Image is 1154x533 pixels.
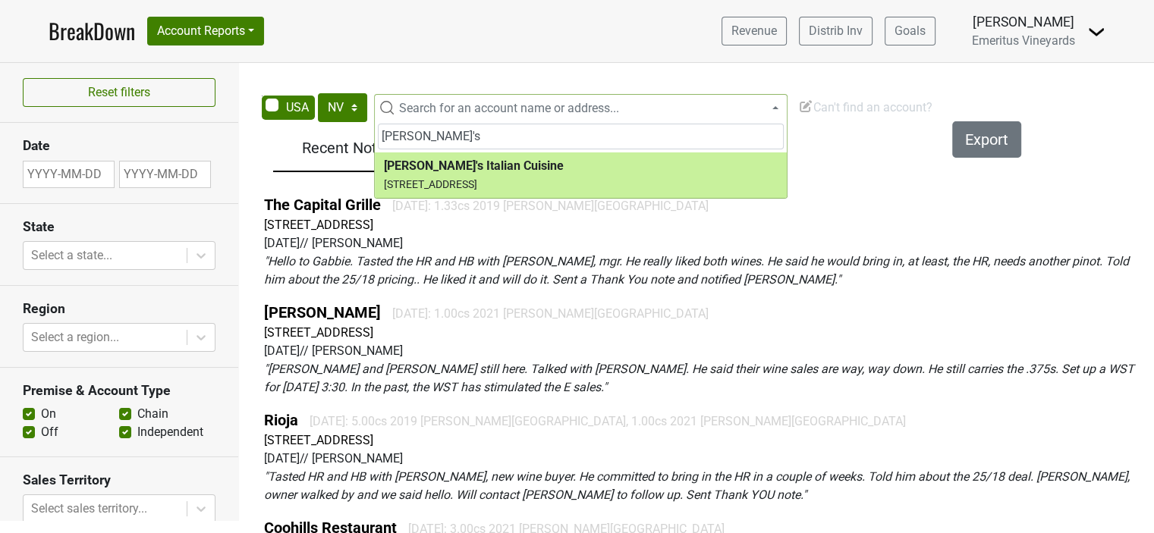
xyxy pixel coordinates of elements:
[264,433,373,447] a: [STREET_ADDRESS]
[264,303,381,321] a: [PERSON_NAME]
[23,219,215,235] h3: State
[264,469,1130,502] em: " Tasted HR and HB with [PERSON_NAME], new wine buyer. He committed to bring in the HR in a coupl...
[147,17,264,45] button: Account Reports
[972,33,1075,48] span: Emeritus Vineyards
[23,301,215,317] h3: Region
[399,101,619,115] span: Search for an account name or address...
[119,161,211,188] input: YYYY-MM-DD
[264,342,1148,360] div: [DATE] // [PERSON_NAME]
[264,196,381,214] a: The Capital Grille
[281,139,415,157] h5: Recent Notes
[799,17,873,45] a: Distrib Inv
[23,161,115,188] input: YYYY-MM-DD
[1087,23,1105,41] img: Dropdown Menu
[972,12,1075,32] div: [PERSON_NAME]
[49,15,135,47] a: BreakDown
[264,234,1148,252] div: [DATE] // [PERSON_NAME]
[23,383,215,399] h3: Premise & Account Type
[885,17,935,45] a: Goals
[392,306,709,321] span: [DATE]: 1.00cs 2021 [PERSON_NAME][GEOGRAPHIC_DATA]
[137,405,168,423] label: Chain
[952,121,1021,158] button: Export
[264,450,1148,468] div: [DATE] // [PERSON_NAME]
[264,411,298,429] a: Rioja
[264,362,1134,394] em: " [PERSON_NAME] and [PERSON_NAME] still here. Talked with [PERSON_NAME]. He said their wine sales...
[23,472,215,488] h3: Sales Territory
[264,254,1129,287] em: " Hello to Gabbie. Tasted the HR and HB with [PERSON_NAME], mgr. He really liked both wines. He s...
[722,17,787,45] a: Revenue
[798,100,932,114] span: Can't find an account?
[264,325,373,340] a: [STREET_ADDRESS]
[137,423,203,441] label: Independent
[264,218,373,232] a: [STREET_ADDRESS]
[392,199,709,213] span: [DATE]: 1.33cs 2019 [PERSON_NAME][GEOGRAPHIC_DATA]
[798,99,813,114] img: Edit
[23,78,215,107] button: Reset filters
[384,158,564,173] b: [PERSON_NAME]'s Italian Cuisine
[41,405,56,423] label: On
[310,414,906,428] span: [DATE]: 5.00cs 2019 [PERSON_NAME][GEOGRAPHIC_DATA], 1.00cs 2021 [PERSON_NAME][GEOGRAPHIC_DATA]
[23,138,215,154] h3: Date
[41,423,58,441] label: Off
[384,178,477,190] small: [STREET_ADDRESS]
